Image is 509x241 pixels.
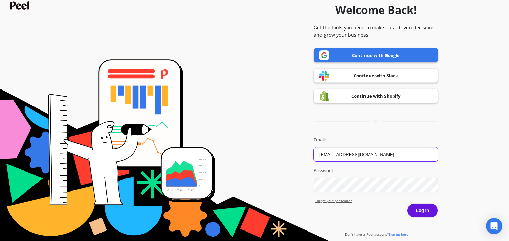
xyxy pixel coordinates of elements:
div: or [314,119,438,124]
h1: Welcome Back! [335,2,417,18]
a: Don't have a Peel account?Sign up here [345,232,408,237]
img: Peel [10,1,31,10]
label: Email: [314,137,438,143]
img: Shopify logo [319,91,329,101]
a: Continue with Slack [314,68,438,83]
a: Continue with Shopify [314,89,438,103]
div: Open Intercom Messenger [486,218,502,234]
a: Continue with Google [314,48,438,62]
img: Slack logo [319,71,329,81]
input: you@example.com [314,147,438,161]
p: Get the tools you need to make data-driven decisions and grow your business. [314,24,438,38]
a: Forgot yout password? [315,198,438,203]
img: Google logo [319,50,329,60]
button: Log in [407,203,438,218]
span: Sign up here [389,232,408,237]
label: Password: [314,167,438,174]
